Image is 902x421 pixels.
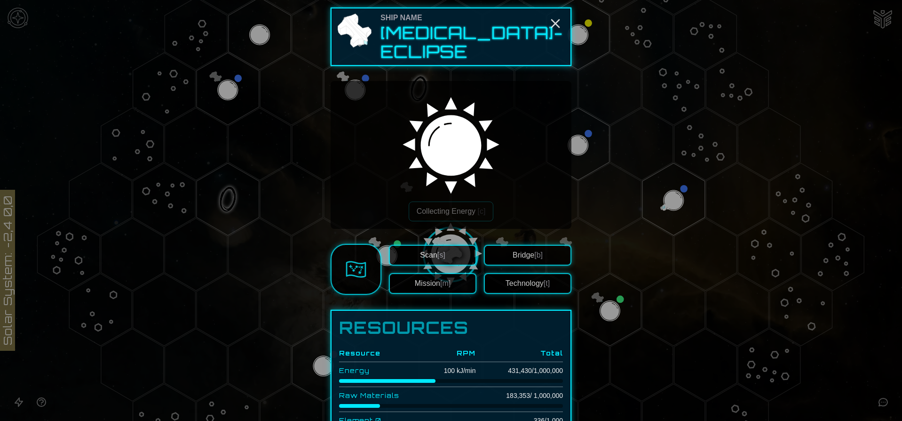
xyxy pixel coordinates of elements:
th: Resource [339,345,423,362]
td: 431,430 / 1,000,000 [475,362,563,380]
td: 183,353 / 1,000,000 [475,387,563,405]
img: Ship Icon [335,12,373,50]
button: Close [548,16,563,31]
span: Scan [420,251,445,259]
h1: Resources [339,318,563,337]
span: [t] [544,279,550,287]
img: Sector [346,259,366,280]
th: Total [475,345,563,362]
td: Raw Materials [339,387,423,405]
span: [s] [437,251,445,259]
button: Technology[t] [484,273,571,294]
span: [m] [440,279,451,287]
img: Star [395,84,507,197]
button: Mission[m] [389,273,476,294]
button: Scan[s] [389,245,476,266]
th: RPM [423,345,475,362]
button: Bridge[b] [484,245,571,266]
button: Collecting Energy [c] [409,202,494,221]
td: Energy [339,362,423,380]
span: [c] [477,207,485,215]
span: [b] [534,251,543,259]
h2: [MEDICAL_DATA]-Eclipse [380,24,567,61]
td: 100 kJ/min [423,362,475,380]
div: Ship Name [380,12,567,24]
